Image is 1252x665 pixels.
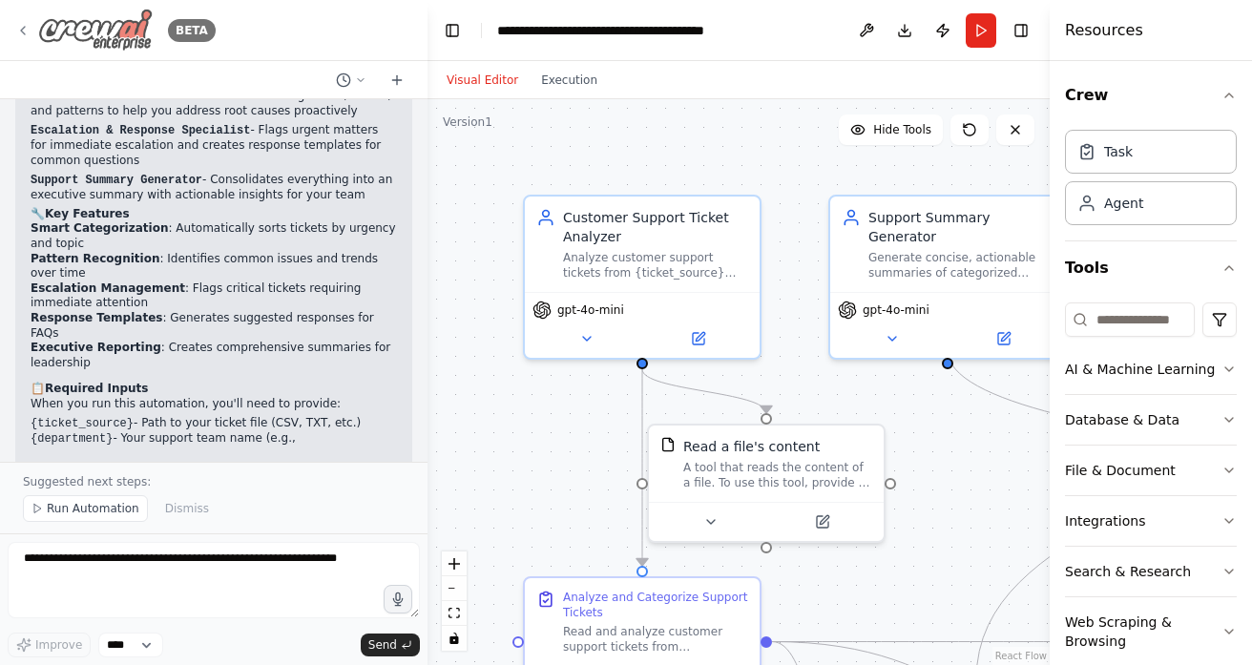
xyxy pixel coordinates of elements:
[768,510,876,533] button: Open in side panel
[1065,19,1143,42] h4: Resources
[38,9,153,52] img: Logo
[31,341,161,354] strong: Executive Reporting
[165,501,209,516] span: Dismiss
[31,252,159,265] strong: Pattern Recognition
[1065,496,1237,546] button: Integrations
[1065,122,1237,240] div: Crew
[1065,344,1237,394] button: AI & Machine Learning
[328,69,374,92] button: Switch to previous chat
[31,416,397,432] li: - Path to your ticket file (CSV, TXT, etc.)
[1065,241,1237,295] button: Tools
[863,302,929,318] span: gpt-4o-mini
[557,302,624,318] span: gpt-4o-mini
[31,90,189,103] code: Issue Pattern Detective
[368,637,397,653] span: Send
[443,114,492,130] div: Version 1
[23,495,148,522] button: Run Automation
[1104,142,1133,161] div: Task
[442,626,467,651] button: toggle interactivity
[839,114,943,145] button: Hide Tools
[35,637,82,653] span: Improve
[442,576,467,601] button: zoom out
[31,431,397,447] li: - Your support team name (e.g.,
[563,624,748,655] div: Read and analyze customer support tickets from {ticket_source}. Categorize each ticket by: 1. Urg...
[31,417,134,430] code: {ticket_source}
[995,651,1047,661] a: React Flow attribution
[31,174,202,187] code: Support Summary Generator
[31,124,250,137] code: Escalation & Response Specialist
[31,281,397,311] li: : Flags critical tickets requiring immediate attention
[31,382,397,397] h2: 📋
[530,69,609,92] button: Execution
[644,327,752,350] button: Open in side panel
[1065,69,1237,122] button: Crew
[31,252,397,281] li: : Identifies common issues and trends over time
[8,633,91,657] button: Improve
[683,460,872,490] div: A tool that reads the content of a file. To use this tool, provide a 'file_path' parameter with t...
[828,195,1067,360] div: Support Summary GeneratorGenerate concise, actionable summaries of categorized support tickets fo...
[31,459,397,473] div: 11:43 PM
[1065,547,1237,596] button: Search & Research
[633,369,776,413] g: Edge from 5c8cc0db-a8e3-4cb2-a5ad-57444f0ff4e5 to 9d2860c0-755e-4b8d-bfa3-8d89e6423d35
[1008,17,1034,44] button: Hide right sidebar
[31,311,162,324] strong: Response Templates
[23,474,405,489] p: Suggested next steps:
[31,89,397,119] p: - Identifies recurring issues, trends, and patterns to help you address root causes proactively
[1065,446,1237,495] button: File & Document
[683,437,820,456] div: Read a file's content
[31,281,185,295] strong: Escalation Management
[31,221,397,251] li: : Automatically sorts tickets by urgency and topic
[647,424,886,543] div: FileReadToolRead a file's contentA tool that reads the content of a file. To use this tool, provi...
[361,634,420,656] button: Send
[45,207,130,220] strong: Key Features
[563,208,748,246] div: Customer Support Ticket Analyzer
[868,208,1054,246] div: Support Summary Generator
[156,495,219,522] button: Dismiss
[873,122,931,137] span: Hide Tools
[442,601,467,626] button: fit view
[1104,194,1143,213] div: Agent
[31,221,168,235] strong: Smart Categorization
[439,17,466,44] button: Hide left sidebar
[31,173,397,203] p: - Consolidates everything into an executive summary with actionable insights for your team
[31,432,113,446] code: {department}
[31,207,397,222] h2: 🔧
[384,585,412,613] button: Click to speak your automation idea
[31,341,397,370] li: : Creates comprehensive summaries for leadership
[949,327,1057,350] button: Open in side panel
[442,551,467,651] div: React Flow controls
[660,437,676,452] img: FileReadTool
[497,21,712,40] nav: breadcrumb
[168,19,216,42] div: BETA
[442,551,467,576] button: zoom in
[31,123,397,169] p: - Flags urgent matters for immediate escalation and creates response templates for common questions
[47,501,139,516] span: Run Automation
[435,69,530,92] button: Visual Editor
[563,590,748,620] div: Analyze and Categorize Support Tickets
[1065,395,1237,445] button: Database & Data
[523,195,762,360] div: Customer Support Ticket AnalyzerAnalyze customer support tickets from {ticket_source} and categor...
[31,311,397,341] li: : Generates suggested responses for FAQs
[382,69,412,92] button: Start a new chat
[45,382,148,395] strong: Required Inputs
[868,250,1054,281] div: Generate concise, actionable summaries of categorized support tickets for the {department} team, ...
[31,397,397,412] p: When you run this automation, you'll need to provide:
[563,250,748,281] div: Analyze customer support tickets from {ticket_source} and categorize them by urgency levels (Crit...
[633,369,652,566] g: Edge from 5c8cc0db-a8e3-4cb2-a5ad-57444f0ff4e5 to 019533f9-3c67-4672-9a76-97fa9bbea3c7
